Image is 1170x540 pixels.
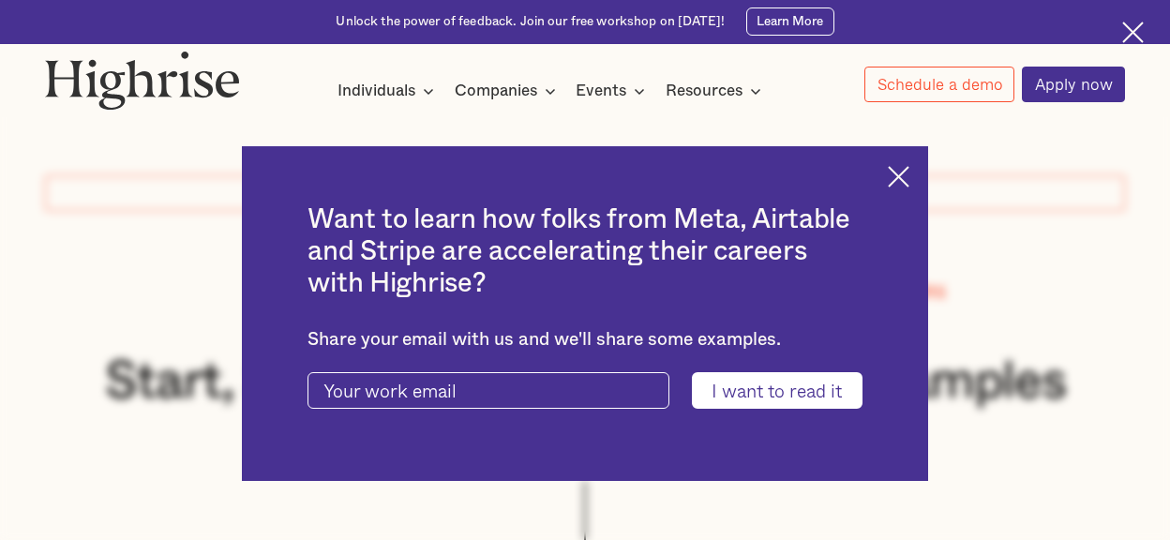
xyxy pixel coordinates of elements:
img: Highrise logo [45,51,240,110]
div: Unlock the power of feedback. Join our free workshop on [DATE]! [336,13,725,31]
div: Companies [455,80,562,102]
div: Resources [666,80,742,102]
div: Events [576,80,626,102]
a: Apply now [1022,67,1124,102]
div: Individuals [337,80,440,102]
a: Schedule a demo [864,67,1014,102]
div: Share your email with us and we'll share some examples. [307,329,862,351]
form: current-ascender-blog-article-modal-form [307,372,862,409]
img: Cross icon [1122,22,1144,43]
a: Learn More [746,7,833,36]
img: Cross icon [888,166,909,187]
input: I want to read it [692,372,862,409]
input: Your work email [307,372,668,409]
div: Events [576,80,651,102]
div: Resources [666,80,767,102]
h2: Want to learn how folks from Meta, Airtable and Stripe are accelerating their careers with Highrise? [307,204,862,299]
div: Individuals [337,80,415,102]
div: Companies [455,80,537,102]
